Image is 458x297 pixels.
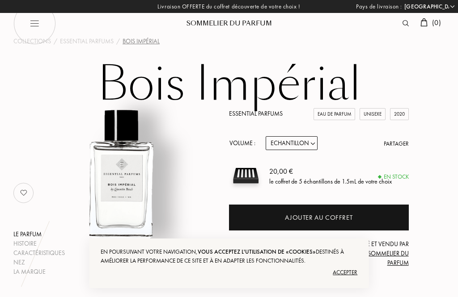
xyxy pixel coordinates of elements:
[13,230,65,239] div: Le parfum
[229,136,260,150] div: Volume :
[285,213,352,223] div: Ajouter au coffret
[349,239,409,268] div: Expédié et vendu par
[420,18,428,26] img: cart.svg
[15,184,33,202] img: no_like_p.png
[432,18,441,27] span: ( 0 )
[378,172,409,181] div: En stock
[116,37,120,46] div: /
[175,19,283,28] div: Sommelier du Parfum
[356,2,402,11] span: Pays de livraison :
[384,139,409,148] div: Partager
[390,108,409,120] div: 2020
[368,249,409,267] span: Sommelier du Parfum
[269,166,392,176] div: 20,00 €
[101,247,358,265] div: En poursuivant votre navigation, destinés à améliorer la performance de ce site et à en adapter l...
[198,248,316,255] span: vous acceptez l'utilisation de «cookies»
[314,108,355,120] div: Eau de Parfum
[123,37,160,46] div: Bois Impérial
[269,176,392,186] div: le coffret de 5 échantillons de 1.5mL de votre choix
[13,248,65,258] div: Caractéristiques
[229,159,263,192] img: sample box
[13,258,65,267] div: Nez
[101,265,358,280] div: Accepter
[13,239,65,248] div: Histoire
[46,100,196,250] img: Bois Impérial Essential Parfums
[229,109,283,117] a: Essential Parfums
[60,37,114,46] a: Essential Parfums
[360,108,386,120] div: Unisexe
[13,267,65,276] div: La marque
[7,60,451,109] h1: Bois Impérial
[403,20,409,26] img: search_icn.svg
[13,2,56,45] img: burger_black.png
